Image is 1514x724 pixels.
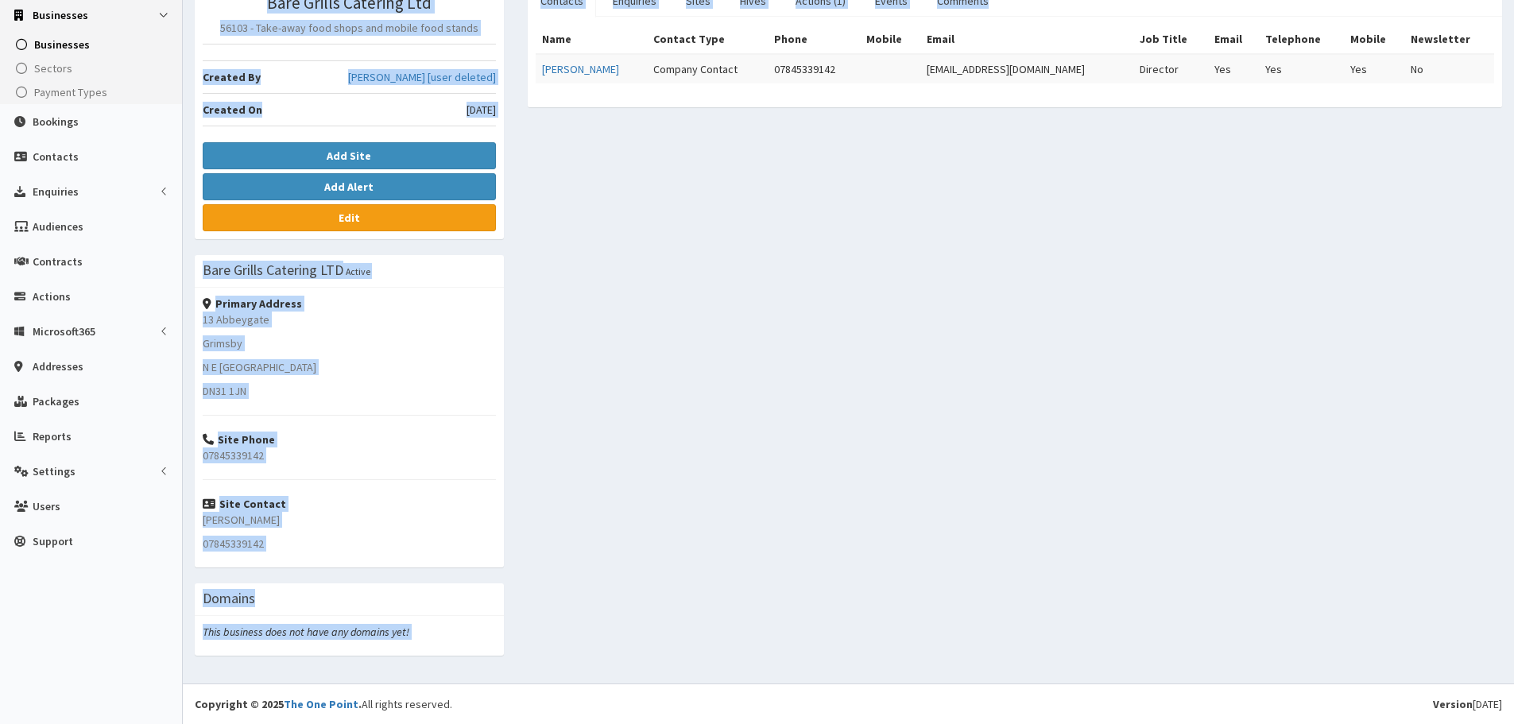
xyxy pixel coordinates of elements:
span: Businesses [34,37,90,52]
th: Phone [768,25,860,54]
a: Businesses [4,33,182,56]
a: [PERSON_NAME] [542,62,619,76]
th: Name [536,25,648,54]
b: Add Alert [324,180,374,194]
a: Sectors [4,56,182,80]
span: Bookings [33,114,79,129]
b: Created By [203,70,261,84]
th: Job Title [1133,25,1209,54]
b: Edit [339,211,360,225]
h3: Domains [203,591,255,606]
span: Users [33,499,60,513]
p: Grimsby [203,335,496,351]
strong: Site Phone [203,432,275,447]
span: Contracts [33,254,83,269]
strong: Site Contact [203,497,286,511]
span: Settings [33,464,76,478]
span: [DATE] [467,102,496,118]
th: Contact Type [647,25,768,54]
p: 07845339142 [203,536,496,552]
footer: All rights reserved. [183,683,1514,724]
span: Enquiries [33,184,79,199]
p: [PERSON_NAME] [203,512,496,528]
th: Email [1208,25,1258,54]
td: Director [1133,54,1209,83]
span: Support [33,534,73,548]
p: DN31 1JN [203,383,496,399]
span: Microsoft365 [33,324,95,339]
p: N E [GEOGRAPHIC_DATA] [203,359,496,375]
span: Actions [33,289,71,304]
td: No [1404,54,1494,83]
td: Yes [1208,54,1258,83]
p: 56103 - Take-away food shops and mobile food stands [203,20,496,36]
small: Active [346,265,370,277]
a: The One Point [284,697,358,711]
a: Edit [203,204,496,231]
span: Packages [33,394,79,408]
a: Payment Types [4,80,182,104]
td: [EMAIL_ADDRESS][DOMAIN_NAME] [920,54,1133,83]
th: Telephone [1259,25,1344,54]
th: Mobile [1344,25,1404,54]
span: Contacts [33,149,79,164]
td: Yes [1259,54,1344,83]
p: 07845339142 [203,447,496,463]
p: 13 Abbeygate [203,312,496,327]
td: Yes [1344,54,1404,83]
th: Mobile [860,25,920,54]
b: Version [1433,697,1473,711]
b: Created On [203,103,262,117]
th: Email [920,25,1133,54]
strong: Copyright © 2025 . [195,697,362,711]
span: Sectors [34,61,72,75]
span: Addresses [33,359,83,374]
th: Newsletter [1404,25,1494,54]
h3: Bare Grills Catering LTD [203,263,343,277]
span: Reports [33,429,72,443]
a: [PERSON_NAME] [user deleted] [348,69,496,85]
b: Add Site [327,149,371,163]
span: Audiences [33,219,83,234]
strong: Primary Address [203,296,302,311]
td: Company Contact [647,54,768,83]
button: Add Alert [203,173,496,200]
i: This business does not have any domains yet! [203,625,409,639]
span: Businesses [33,8,88,22]
div: [DATE] [1433,696,1502,712]
span: Payment Types [34,85,107,99]
td: 07845339142 [768,54,860,83]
